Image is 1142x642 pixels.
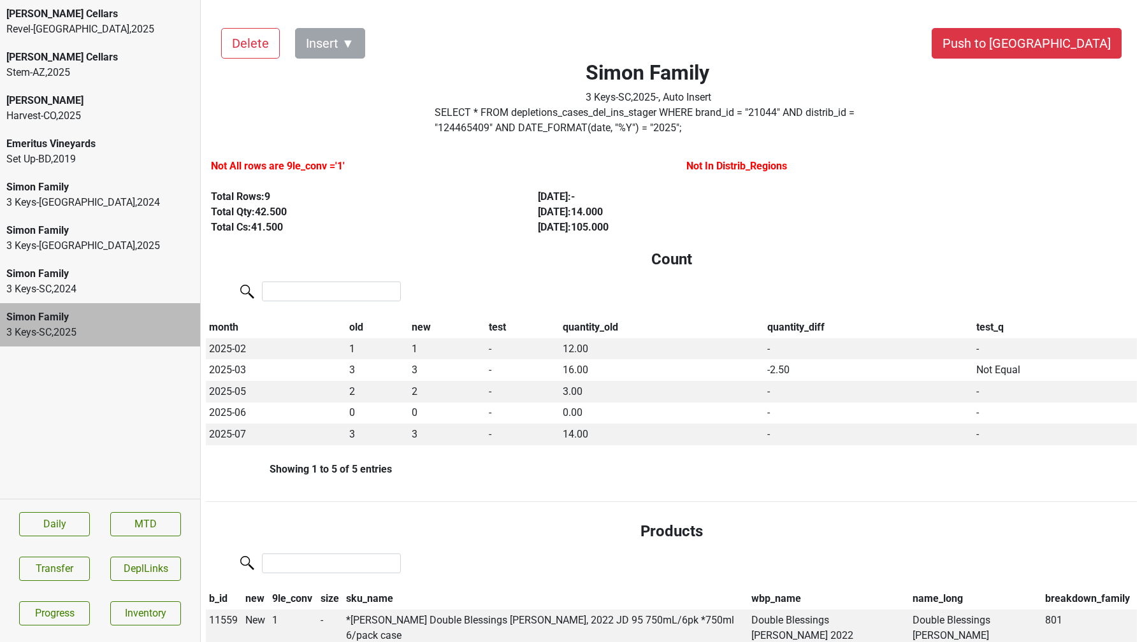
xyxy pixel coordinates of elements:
[206,424,346,445] td: 2025-07
[486,424,560,445] td: -
[586,61,711,85] h2: Simon Family
[486,317,560,338] th: test: activate to sort column ascending
[6,22,194,37] div: Revel-[GEOGRAPHIC_DATA] , 2025
[764,424,974,445] td: -
[346,359,408,381] td: 3
[486,359,560,381] td: -
[206,403,346,424] td: 2025-06
[6,195,194,210] div: 3 Keys-[GEOGRAPHIC_DATA] , 2024
[206,359,346,381] td: 2025-03
[6,6,194,22] div: [PERSON_NAME] Cellars
[6,50,194,65] div: [PERSON_NAME] Cellars
[346,424,408,445] td: 3
[6,238,194,253] div: 3 Keys-[GEOGRAPHIC_DATA] , 2025
[216,250,1127,269] h4: Count
[560,338,764,360] td: 12.00
[19,601,90,625] a: Progress
[408,381,486,403] td: 2
[6,266,194,282] div: Simon Family
[346,403,408,424] td: 0
[764,403,974,424] td: -
[110,557,181,581] button: DeplLinks
[110,512,181,536] a: MTD
[269,588,317,610] th: 9le_conv: activate to sort column ascending
[486,381,560,403] td: -
[242,588,269,610] th: new: activate to sort column ascending
[538,204,835,220] div: [DATE] : 14.000
[211,220,509,235] div: Total Cs: 41.500
[560,424,764,445] td: 14.00
[6,93,194,108] div: [PERSON_NAME]
[206,338,346,360] td: 2025-02
[486,338,560,360] td: -
[343,588,748,610] th: sku_name: activate to sort column ascending
[206,381,346,403] td: 2025-05
[586,90,711,105] div: 3 Keys-SC , 2025 - , Auto Insert
[538,220,835,235] div: [DATE] : 105.000
[346,338,408,360] td: 1
[560,403,764,424] td: 0.00
[973,424,1137,445] td: -
[1042,588,1137,610] th: breakdown_family: activate to sort column ascending
[211,189,509,204] div: Total Rows: 9
[211,204,509,220] div: Total Qty: 42.500
[211,159,345,174] label: Not All rows are 9le_conv ='1'
[317,588,343,610] th: size: activate to sort column ascending
[973,338,1137,360] td: -
[408,424,486,445] td: 3
[932,28,1122,59] button: Push to [GEOGRAPHIC_DATA]
[206,463,392,475] div: Showing 1 to 5 of 5 entries
[764,338,974,360] td: -
[206,317,346,338] th: month: activate to sort column descending
[686,159,787,174] label: Not In Distrib_Regions
[6,136,194,152] div: Emeritus Vineyards
[6,282,194,297] div: 3 Keys-SC , 2024
[6,152,194,167] div: Set Up-BD , 2019
[216,522,1127,541] h4: Products
[6,325,194,340] div: 3 Keys-SC , 2025
[435,105,862,136] label: Click to copy query
[221,28,280,59] button: Delete
[19,512,90,536] a: Daily
[973,317,1137,338] th: test_q: activate to sort column ascending
[764,317,974,338] th: quantity_diff: activate to sort column ascending
[408,403,486,424] td: 0
[346,381,408,403] td: 2
[973,359,1137,381] td: Not Equal
[408,317,486,338] th: new: activate to sort column ascending
[560,317,764,338] th: quantity_old: activate to sort column ascending
[408,338,486,360] td: 1
[764,359,974,381] td: -2.50
[560,381,764,403] td: 3.00
[560,359,764,381] td: 16.00
[764,381,974,403] td: -
[408,359,486,381] td: 3
[486,403,560,424] td: -
[6,65,194,80] div: Stem-AZ , 2025
[209,614,238,626] span: 11559
[6,108,194,124] div: Harvest-CO , 2025
[973,381,1137,403] td: -
[973,403,1137,424] td: -
[206,588,242,610] th: b_id: activate to sort column descending
[538,189,835,204] div: [DATE] : -
[19,557,90,581] button: Transfer
[295,28,365,59] button: Insert ▼
[909,588,1042,610] th: name_long: activate to sort column ascending
[6,180,194,195] div: Simon Family
[748,588,909,610] th: wbp_name: activate to sort column ascending
[6,310,194,325] div: Simon Family
[346,317,408,338] th: old: activate to sort column ascending
[110,601,181,625] a: Inventory
[6,223,194,238] div: Simon Family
